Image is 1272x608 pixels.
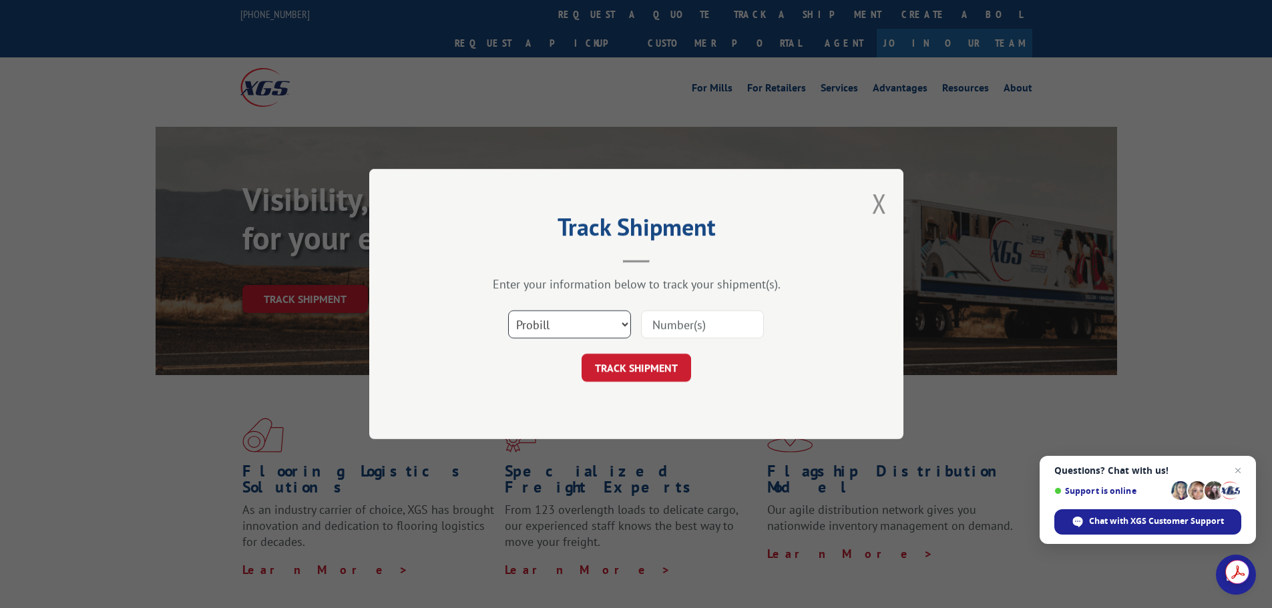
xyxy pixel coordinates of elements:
[1230,463,1246,479] span: Close chat
[1054,486,1167,496] span: Support is online
[582,354,691,382] button: TRACK SHIPMENT
[436,218,837,243] h2: Track Shipment
[436,276,837,292] div: Enter your information below to track your shipment(s).
[641,310,764,338] input: Number(s)
[1054,509,1241,535] div: Chat with XGS Customer Support
[1216,555,1256,595] div: Open chat
[872,186,887,221] button: Close modal
[1089,515,1224,527] span: Chat with XGS Customer Support
[1054,465,1241,476] span: Questions? Chat with us!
